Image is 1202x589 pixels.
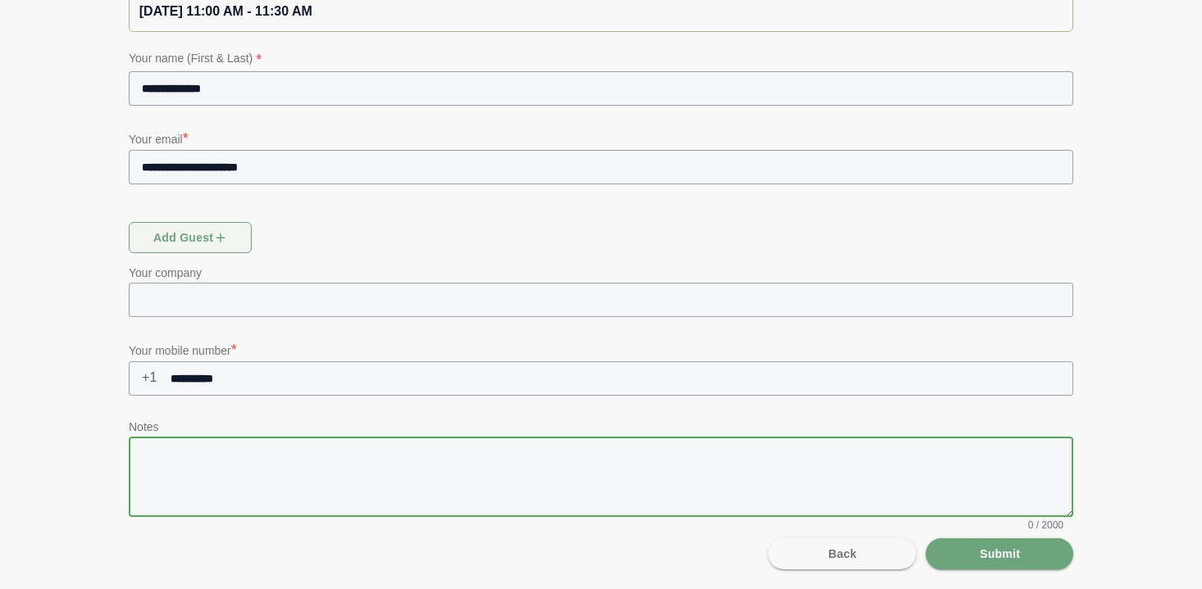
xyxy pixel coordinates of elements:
span: +1 [129,361,157,394]
p: Notes [129,417,1073,437]
button: Back [768,538,916,569]
button: Add guest [129,222,252,253]
p: Your name (First & Last) [129,48,1073,71]
p: Your email [129,127,1073,150]
div: [DATE] 11:00 AM - 11:30 AM [139,2,1063,21]
p: Your company [129,263,1073,283]
p: Your mobile number [129,338,1073,361]
span: Add guest [153,222,229,253]
span: 0 / 2000 [1028,519,1063,532]
span: Back [827,538,857,569]
button: Submit [926,538,1073,569]
span: Submit [979,538,1020,569]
